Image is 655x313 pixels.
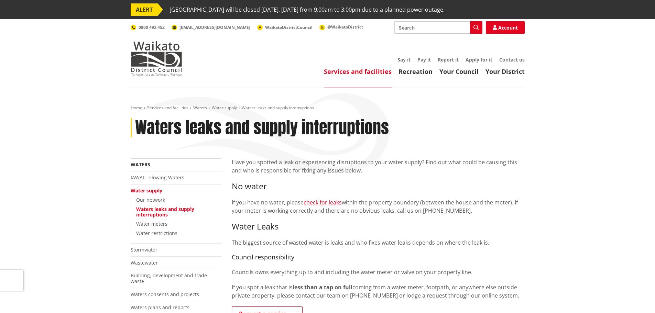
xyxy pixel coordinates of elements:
span: 0800 492 452 [139,24,165,30]
a: Building, development and trade waste [131,272,207,284]
a: Your Council [439,67,479,76]
span: WaikatoDistrictCouncil [265,24,313,30]
a: Water meters [136,221,167,227]
a: Account [486,21,525,34]
input: Search input [394,21,482,34]
p: Have you spotted a leak or experiencing disruptions to your water supply? Find out what could be ... [232,158,525,175]
p: Councils owns everything up to and including the water meter or valve on your property line. [232,268,525,276]
nav: breadcrumb [131,105,525,111]
p: If you have no water, please within the property boundary (between the house and the meter). If y... [232,198,525,215]
a: Our network [136,197,165,203]
a: Recreation [399,67,433,76]
h3: No water [232,181,525,191]
a: Say it [397,56,411,63]
a: Home [131,105,142,111]
a: @WaikatoDistrict [319,24,363,30]
a: WaikatoDistrictCouncil [257,24,313,30]
p: If you spot a leak that is coming from a water meter, footpath, or anywhere else outside private ... [232,283,525,300]
a: Contact us [499,56,525,63]
p: The biggest source of wasted water is leaks and who fixes water leaks depends on where the leak is. [232,238,525,247]
strong: less than a tap on full [293,283,352,291]
a: Waters [131,161,150,168]
a: Waters [193,105,207,111]
h1: Waters leaks and supply interruptions [135,118,389,138]
span: [EMAIL_ADDRESS][DOMAIN_NAME] [179,24,250,30]
a: Services and facilities [324,67,392,76]
a: Waters plans and reports [131,304,189,311]
a: Report it [438,56,459,63]
span: Waters leaks and supply interruptions [242,105,314,111]
a: 0800 492 452 [131,24,165,30]
a: [EMAIL_ADDRESS][DOMAIN_NAME] [172,24,250,30]
h4: Council responsibility [232,254,525,261]
a: Pay it [417,56,431,63]
a: Water supply [131,187,162,194]
span: [GEOGRAPHIC_DATA] will be closed [DATE], [DATE] from 9:00am to 3:00pm due to a planned power outage. [170,3,445,16]
span: @WaikatoDistrict [327,24,363,30]
a: Stormwater [131,246,157,253]
a: Wastewater [131,259,158,266]
span: ALERT [131,3,158,16]
a: IAWAI – Flowing Waters [131,174,184,181]
a: Your District [485,67,525,76]
a: Waters leaks and supply interruptions [136,206,194,218]
a: Apply for it [466,56,492,63]
a: Waters consents and projects [131,291,199,298]
img: Waikato District Council - Te Kaunihera aa Takiwaa o Waikato [131,41,182,76]
h3: Water Leaks [232,222,525,232]
a: Services and facilities [147,105,188,111]
a: Water restrictions [136,230,177,236]
a: Water supply [212,105,237,111]
a: check for leaks [304,199,342,206]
